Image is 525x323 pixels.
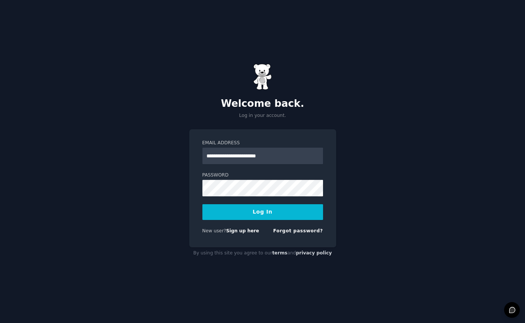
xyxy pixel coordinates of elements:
[226,228,259,233] a: Sign up here
[296,250,332,256] a: privacy policy
[189,98,336,110] h2: Welcome back.
[253,64,272,90] img: Gummy Bear
[202,140,323,147] label: Email Address
[189,247,336,259] div: By using this site you agree to our and
[202,172,323,179] label: Password
[189,112,336,119] p: Log in your account.
[202,204,323,220] button: Log In
[272,250,287,256] a: terms
[202,228,226,233] span: New user?
[273,228,323,233] a: Forgot password?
